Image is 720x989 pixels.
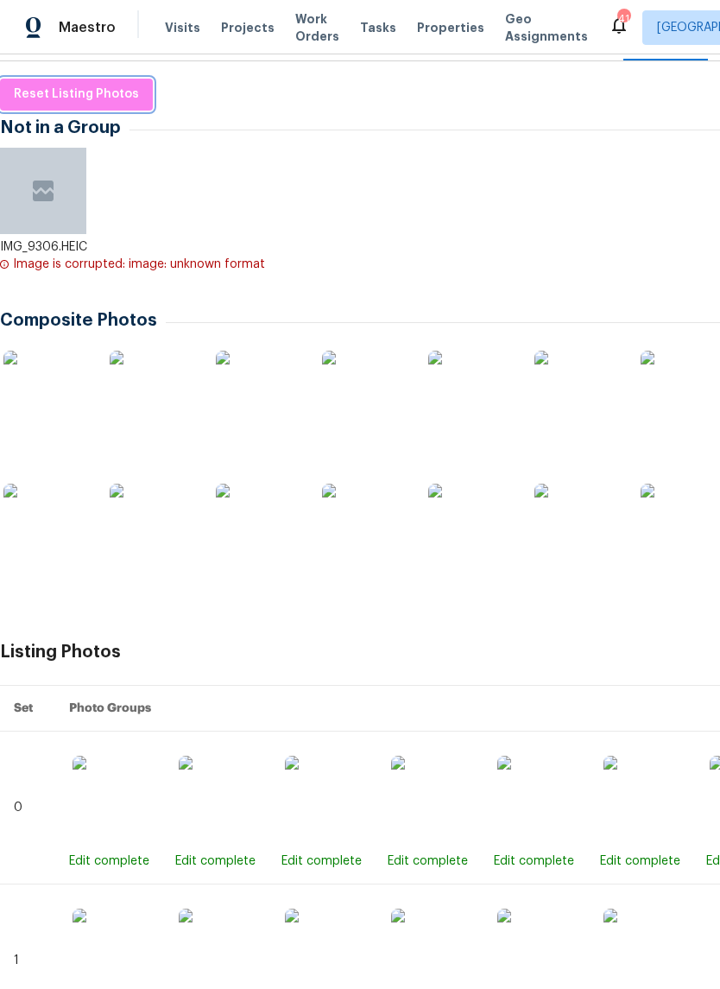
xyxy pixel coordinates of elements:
[165,19,200,36] span: Visits
[281,853,362,870] div: Edit complete
[360,22,396,34] span: Tasks
[505,10,588,45] span: Geo Assignments
[600,853,680,870] div: Edit complete
[175,853,256,870] div: Edit complete
[494,853,574,870] div: Edit complete
[388,853,468,870] div: Edit complete
[617,10,629,28] div: 41
[59,19,116,36] span: Maestro
[417,19,484,36] span: Properties
[295,10,339,45] span: Work Orders
[14,84,139,105] span: Reset Listing Photos
[69,853,149,870] div: Edit complete
[13,256,265,273] div: Image is corrupted: image: unknown format
[221,19,275,36] span: Projects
